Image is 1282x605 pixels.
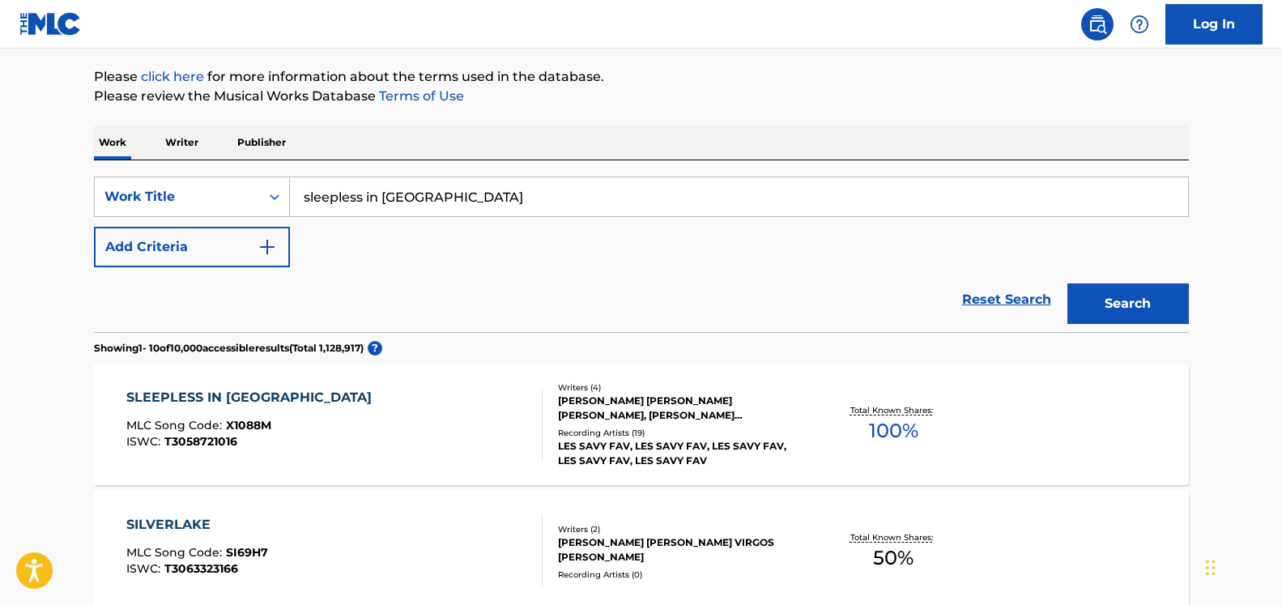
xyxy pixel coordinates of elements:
a: Reset Search [954,282,1059,317]
div: Recording Artists ( 0 ) [558,569,803,581]
span: 50 % [873,543,914,573]
p: Total Known Shares: [850,404,937,416]
div: Writers ( 4 ) [558,381,803,394]
a: Terms of Use [376,88,464,104]
span: SI69H7 [226,545,268,560]
span: T3063323166 [164,561,238,576]
span: MLC Song Code : [126,418,226,432]
button: Add Criteria [94,227,290,267]
span: MLC Song Code : [126,545,226,560]
p: Total Known Shares: [850,531,937,543]
div: SLEEPLESS IN [GEOGRAPHIC_DATA] [126,388,380,407]
p: Publisher [232,126,291,160]
form: Search Form [94,177,1189,332]
a: Log In [1165,4,1263,45]
a: click here [141,69,204,84]
div: [PERSON_NAME] [PERSON_NAME] VIRGOS [PERSON_NAME] [558,535,803,565]
p: Writer [160,126,203,160]
div: LES SAVY FAV, LES SAVY FAV, LES SAVY FAV, LES SAVY FAV, LES SAVY FAV [558,439,803,468]
div: Help [1123,8,1156,40]
span: ? [368,341,382,356]
img: MLC Logo [19,12,82,36]
div: SILVERLAKE [126,515,268,535]
div: [PERSON_NAME] [PERSON_NAME] [PERSON_NAME], [PERSON_NAME] [PERSON_NAME] [PERSON_NAME] [558,394,803,423]
img: 9d2ae6d4665cec9f34b9.svg [258,237,277,257]
span: ISWC : [126,561,164,576]
img: search [1088,15,1107,34]
div: Work Title [104,187,250,207]
p: Work [94,126,131,160]
div: Drag [1206,543,1216,592]
img: help [1130,15,1149,34]
a: SLEEPLESS IN [GEOGRAPHIC_DATA]MLC Song Code:X1088MISWC:T3058721016Writers (4)[PERSON_NAME] [PERSO... [94,364,1189,485]
span: ISWC : [126,434,164,449]
button: Search [1067,283,1189,324]
span: X1088M [226,418,271,432]
div: Writers ( 2 ) [558,523,803,535]
p: Showing 1 - 10 of 10,000 accessible results (Total 1,128,917 ) [94,341,364,356]
p: Please review the Musical Works Database [94,87,1189,106]
div: Recording Artists ( 19 ) [558,427,803,439]
p: Please for more information about the terms used in the database. [94,67,1189,87]
iframe: Chat Widget [1201,527,1282,605]
a: Public Search [1081,8,1114,40]
span: T3058721016 [164,434,237,449]
span: 100 % [869,416,918,445]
